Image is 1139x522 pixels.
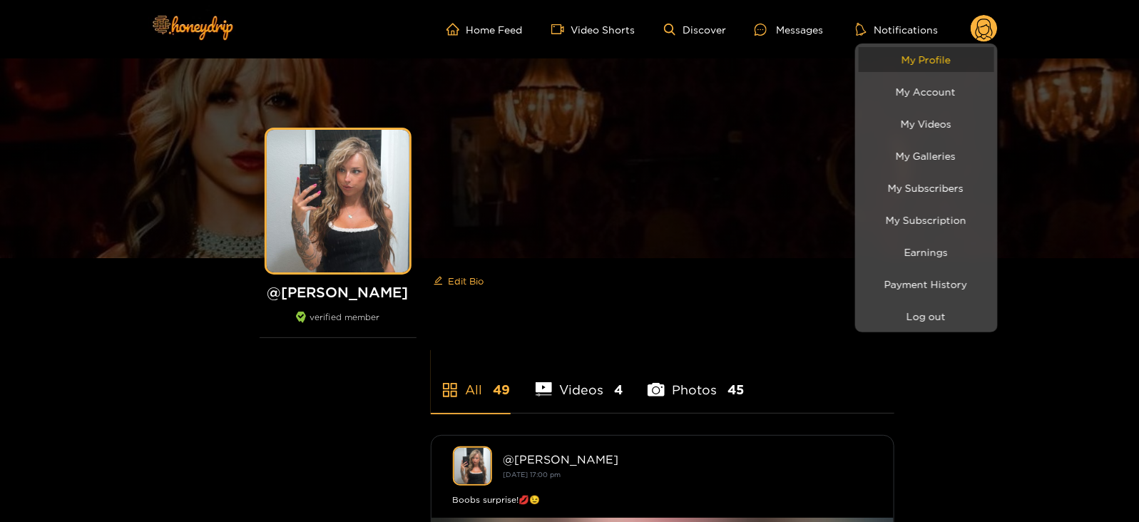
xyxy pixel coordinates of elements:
[859,175,994,200] a: My Subscribers
[859,47,994,72] a: My Profile
[859,208,994,232] a: My Subscription
[859,143,994,168] a: My Galleries
[859,79,994,104] a: My Account
[859,240,994,265] a: Earnings
[859,272,994,297] a: Payment History
[859,111,994,136] a: My Videos
[859,304,994,329] button: Log out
